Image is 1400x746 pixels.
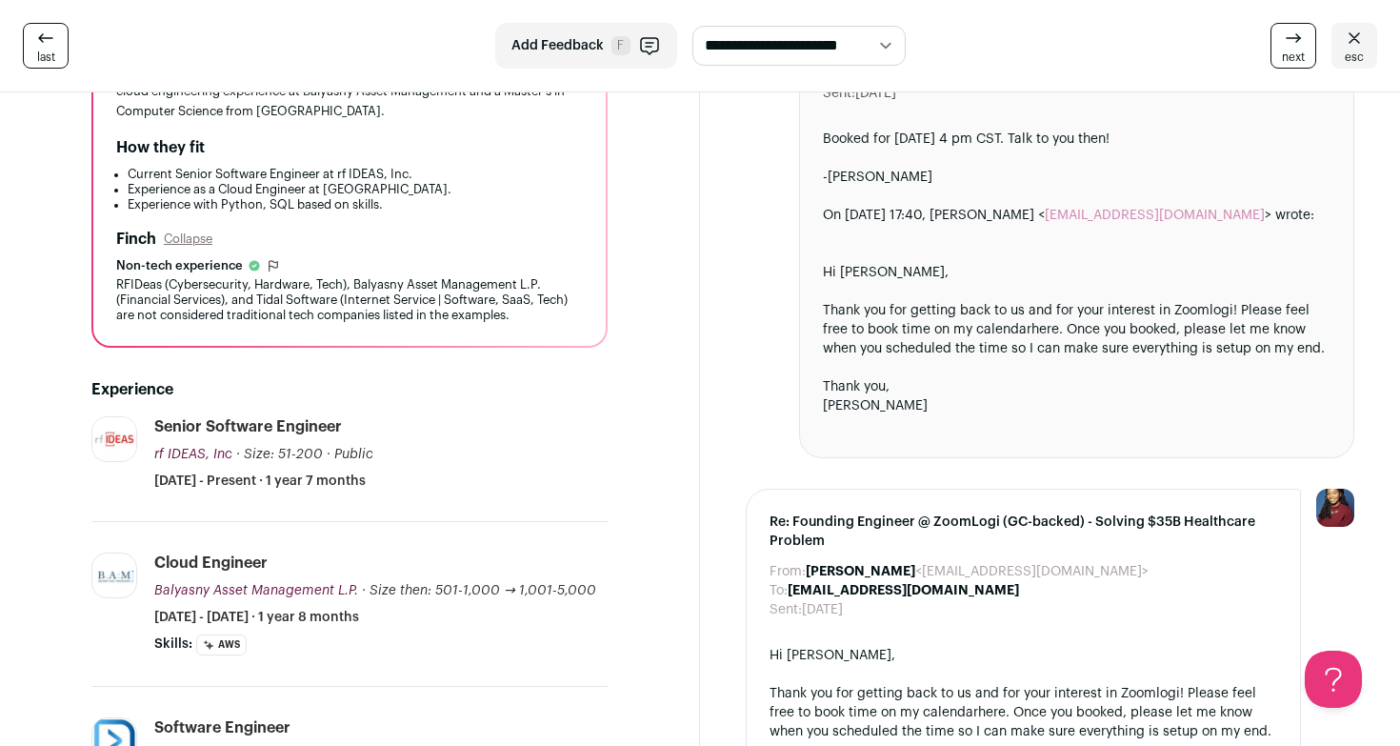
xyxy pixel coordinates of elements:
span: · Size then: 501-1,000 → 1,001-5,000 [362,584,596,597]
div: Senior Software Engineer [154,416,342,437]
dd: [DATE] [855,84,896,103]
a: here [1031,323,1059,336]
a: next [1270,23,1316,69]
b: [PERSON_NAME] [806,565,915,578]
span: Re: Founding Engineer @ ZoomLogi (GC-backed) - Solving $35B Healthcare Problem [770,513,1277,551]
a: esc [1331,23,1377,69]
h2: How they fit [116,136,205,159]
h2: Experience [91,378,608,401]
iframe: Help Scout Beacon - Open [1305,651,1362,708]
div: Thank you for getting back to us and for your interest in Zoomlogi! Please feel free to book time... [770,684,1277,741]
span: next [1282,50,1305,65]
div: RFIDeas (Cybersecurity, Hardware, Tech), Balyasny Asset Management L.P. (Financial Services), and... [116,277,583,323]
span: Add Feedback [511,36,604,55]
img: 3ae082d01d971f07e361c643adc560a7a9d509191dcbcb22b0090aaa15ec698c.jpg [92,567,136,586]
span: rf IDEAS, Inc [154,448,232,461]
span: · [327,445,330,464]
img: 8c2bf674f1abf3a48f5432ef6919e4a602a0392740ec72877e993e658dc5b485.jpg [92,417,136,461]
dd: [DATE] [802,600,843,619]
blockquote: On [DATE] 17:40, [PERSON_NAME] < > wrote: [823,206,1330,244]
span: last [37,50,55,65]
li: Experience as a Cloud Engineer at [GEOGRAPHIC_DATA]. [128,182,583,197]
div: Thank you for getting back to us and for your interest in Zoomlogi! Please feel free to book time... [823,301,1330,358]
b: [EMAIL_ADDRESS][DOMAIN_NAME] [788,584,1019,597]
dd: <[EMAIL_ADDRESS][DOMAIN_NAME]> [806,562,1149,581]
dt: To: [770,581,788,600]
a: last [23,23,69,69]
div: Booked for [DATE] 4 pm CST. Talk to you then! [823,130,1330,149]
li: Current Senior Software Engineer at rf IDEAS, Inc. [128,167,583,182]
span: F [611,36,630,55]
div: Software Engineer [154,717,290,738]
div: Thank you, [823,377,1330,396]
div: Cloud Engineer [154,553,268,574]
div: [PERSON_NAME] [823,396,1330,415]
div: -[PERSON_NAME] [823,168,1330,187]
a: [EMAIL_ADDRESS][DOMAIN_NAME] [1045,209,1265,222]
img: 10010497-medium_jpg [1316,489,1354,527]
li: Experience with Python, SQL based on skills. [128,197,583,212]
dt: Sent: [770,600,802,619]
span: Public [334,448,373,461]
span: Skills: [154,635,192,654]
span: [DATE] - Present · 1 year 7 months [154,472,366,491]
h2: Finch [116,228,156,251]
span: · Size: 51-200 [236,448,323,461]
span: esc [1345,50,1364,65]
button: Add Feedback F [495,23,677,69]
dt: Sent: [823,84,855,103]
dt: From: [770,562,806,581]
div: Hi [PERSON_NAME], [770,646,1277,665]
a: here [978,706,1006,719]
span: Balyasny Asset Management L.P. [154,584,358,597]
button: Collapse [164,232,212,247]
span: Non-tech experience [116,258,243,273]
li: AWS [196,635,247,655]
span: [DATE] - [DATE] · 1 year 8 months [154,608,359,627]
div: Hi [PERSON_NAME], [823,263,1330,282]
